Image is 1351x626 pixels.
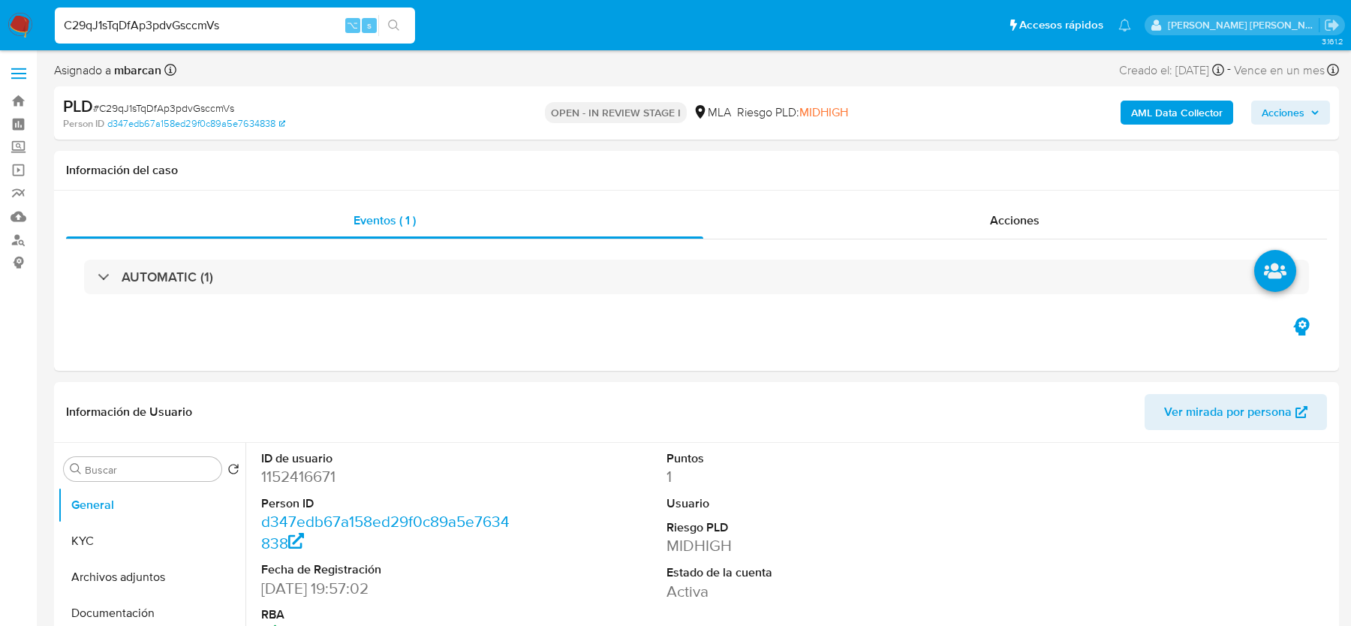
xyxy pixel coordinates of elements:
[666,581,922,602] dd: Activa
[990,212,1040,229] span: Acciones
[378,15,409,36] button: search-icon
[63,117,104,131] b: Person ID
[58,523,245,559] button: KYC
[261,606,516,623] dt: RBA
[1262,101,1304,125] span: Acciones
[666,450,922,467] dt: Puntos
[122,269,213,285] h3: AUTOMATIC (1)
[347,18,358,32] span: ⌥
[66,163,1327,178] h1: Información del caso
[1118,19,1131,32] a: Notificaciones
[63,94,93,118] b: PLD
[799,104,848,121] span: MIDHIGH
[1164,394,1292,430] span: Ver mirada por persona
[93,101,234,116] span: # C29qJ1sTqDfAp3pdvGsccmVs
[84,260,1309,294] div: AUTOMATIC (1)
[1119,60,1224,80] div: Creado el: [DATE]
[261,510,510,553] a: d347edb67a158ed29f0c89a5e7634838
[107,117,285,131] a: d347edb67a158ed29f0c89a5e7634838
[261,450,516,467] dt: ID de usuario
[54,62,161,79] span: Asignado a
[666,535,922,556] dd: MIDHIGH
[1234,62,1325,79] span: Vence en un mes
[227,463,239,480] button: Volver al orden por defecto
[1168,18,1319,32] p: magali.barcan@mercadolibre.com
[66,405,192,420] h1: Información de Usuario
[545,102,687,123] p: OPEN - IN REVIEW STAGE I
[666,564,922,581] dt: Estado de la cuenta
[354,212,416,229] span: Eventos ( 1 )
[58,487,245,523] button: General
[737,104,848,121] span: Riesgo PLD:
[666,519,922,536] dt: Riesgo PLD
[70,463,82,475] button: Buscar
[666,466,922,487] dd: 1
[261,578,516,599] dd: [DATE] 19:57:02
[1121,101,1233,125] button: AML Data Collector
[261,466,516,487] dd: 1152416671
[85,463,215,477] input: Buscar
[1227,60,1231,80] span: -
[367,18,372,32] span: s
[666,495,922,512] dt: Usuario
[1145,394,1327,430] button: Ver mirada por persona
[1019,17,1103,33] span: Accesos rápidos
[1324,17,1340,33] a: Salir
[111,62,161,79] b: mbarcan
[693,104,731,121] div: MLA
[58,559,245,595] button: Archivos adjuntos
[261,561,516,578] dt: Fecha de Registración
[1251,101,1330,125] button: Acciones
[261,495,516,512] dt: Person ID
[55,16,415,35] input: Buscar usuario o caso...
[1131,101,1223,125] b: AML Data Collector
